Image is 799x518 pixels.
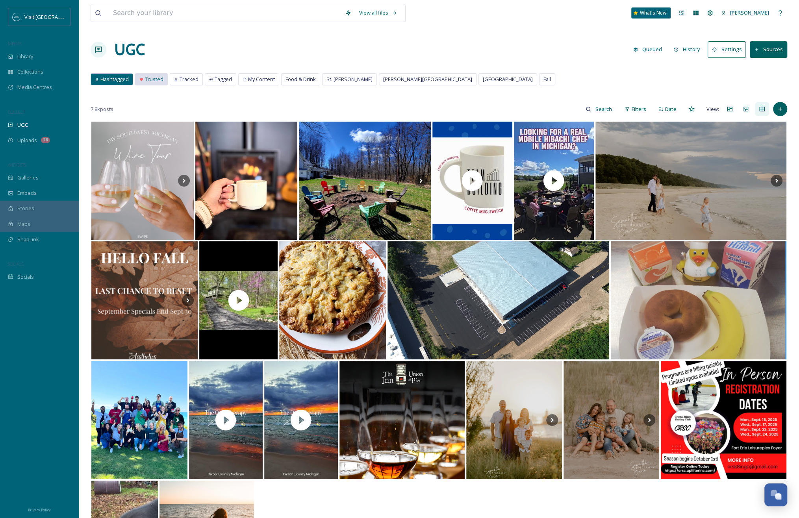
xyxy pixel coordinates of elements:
span: St. [PERSON_NAME] [326,76,373,83]
a: What's New [631,7,671,18]
span: 7.8k posts [91,105,113,113]
input: Search [591,101,617,117]
img: Sip your way through a fall wine tour along the Lake Michigan coastline. 🍷 Start at lemoncreekwin... [91,122,194,240]
img: thumbnail [264,361,338,479]
span: My Content [248,76,275,83]
a: History [670,42,708,57]
img: Sneak Peek of... The Tenter Family! . . . #momswithcameras #photographymom #photographymoms #mich... [564,361,659,479]
img: Register in person or online at crsc.uplifterinc.com Our learn to skate programs begin October 1s... [661,361,786,479]
a: Privacy Policy [28,505,51,514]
span: Visit [GEOGRAPHIC_DATA][US_STATE] [24,13,112,20]
img: #PureMichigan #CovertMI #MichiganGetaway #MichiganCottage #SouthwestMichigan #LakeMichiganLife #D... [299,122,431,240]
span: Food & Drink [285,76,316,83]
button: Open Chat [764,483,787,506]
span: [PERSON_NAME][GEOGRAPHIC_DATA] [383,76,472,83]
span: Filters [632,105,646,113]
button: Settings [708,41,746,57]
img: This morning’s breakfast br_mustangs featured a fresh banana, bagel with strawberry cream cheese,... [611,241,786,359]
span: Tagged [215,76,232,83]
span: Socials [17,273,34,281]
img: SM%20Social%20Profile.png [13,13,20,21]
img: 🍂 Hello Fall! 🍂 The season of cozy resets is here — and so are your last chances to grab our Sept... [91,241,198,359]
button: Sources [750,41,787,57]
button: Queued [629,42,666,57]
span: Trusted [145,76,163,83]
img: Sneak Peek of... The Kozlowski Family! . . . #momswithcameras #photographymom #photographymoms #m... [466,361,562,479]
span: Tracked [180,76,198,83]
span: [GEOGRAPHIC_DATA] [483,76,533,83]
input: Search your library [109,4,341,22]
span: Library [17,53,33,60]
img: thumbnail [189,361,263,479]
span: WIDGETS [8,162,26,168]
a: View all files [355,5,401,20]
span: Date [665,105,677,113]
span: Fall [543,76,551,83]
span: Privacy Policy [28,507,51,512]
span: UGC [17,121,28,129]
img: Cozy vibes 🔥 [195,122,298,240]
a: Queued [629,42,670,57]
img: thumbnail [432,122,512,240]
span: Maps [17,220,30,228]
span: Media Centres [17,83,52,91]
img: 🍂 Autumn is here...might as well snack on some pie while you're waiting for those first crunchy l... [279,241,386,359]
span: MEDIA [8,41,22,46]
span: Uploads [17,137,37,144]
span: SnapLink [17,236,39,243]
span: Galleries [17,174,39,181]
div: 18 [41,137,50,143]
img: What an honor! Thank you, Southwest Michigan First, for having us out to beautiful South Haven fo... [91,361,187,479]
span: View: [706,105,719,113]
span: Hashtagged [100,76,129,83]
a: Settings [708,41,750,57]
span: SOCIALS [8,261,24,267]
button: History [670,42,704,57]
span: Stories [17,205,34,212]
a: UGC [114,38,145,61]
a: [PERSON_NAME] [717,5,773,20]
img: thumbnail [514,122,594,240]
span: Embeds [17,189,37,197]
span: COLLECT [8,109,25,115]
img: thumbnail [199,241,278,359]
img: Sneak Peek of... The Heslop Family! . . . #momswithcameras #photographymom #photographymoms #mich... [595,122,786,240]
span: [PERSON_NAME] [730,9,769,16]
span: Collections [17,68,43,76]
img: The new Harold Zeigler Motorsports site in Plainwell got its final touches last week. Proud to ke... [387,241,610,359]
img: 🥃 Looking for a true taste of Southwest Michigan? Visit journeymandistillery an artisan, organic ... [339,361,465,479]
